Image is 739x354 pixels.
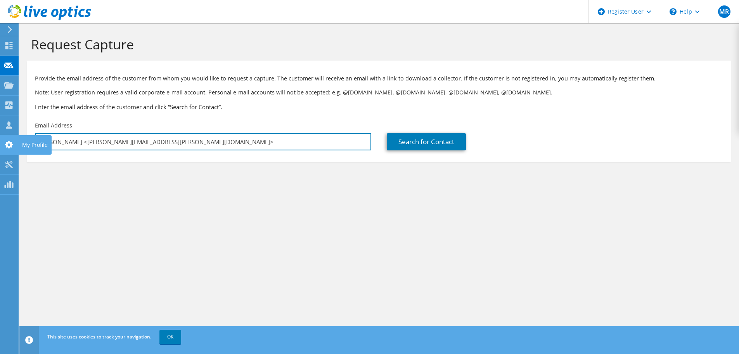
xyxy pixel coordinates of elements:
[47,333,151,340] span: This site uses cookies to track your navigation.
[35,88,723,97] p: Note: User registration requires a valid corporate e-mail account. Personal e-mail accounts will ...
[35,122,72,129] label: Email Address
[159,330,181,344] a: OK
[35,74,723,83] p: Provide the email address of the customer from whom you would like to request a capture. The cust...
[670,8,677,15] svg: \n
[718,5,730,18] span: MR
[35,103,723,111] h3: Enter the email address of the customer and click “Search for Contact”.
[18,135,52,155] div: My Profile
[387,133,466,150] a: Search for Contact
[31,36,723,52] h1: Request Capture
